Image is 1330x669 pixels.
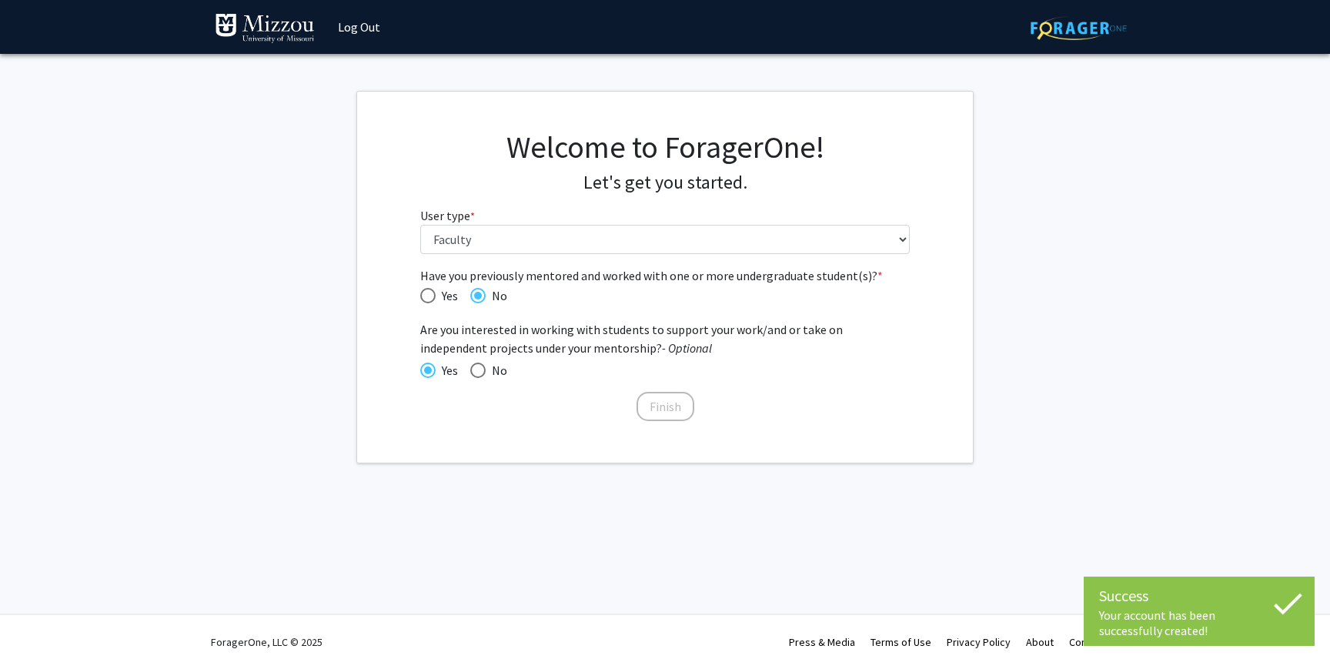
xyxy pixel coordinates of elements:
[436,286,458,305] span: Yes
[871,635,931,649] a: Terms of Use
[211,615,322,669] div: ForagerOne, LLC © 2025
[1031,16,1127,40] img: ForagerOne Logo
[215,13,315,44] img: University of Missouri Logo
[420,206,475,225] label: User type
[486,286,507,305] span: No
[947,635,1011,649] a: Privacy Policy
[486,361,507,380] span: No
[1099,584,1299,607] div: Success
[420,129,911,166] h1: Welcome to ForagerOne!
[1069,635,1119,649] a: Contact Us
[420,285,911,305] mat-radio-group: Have you previously mentored and worked with one or more undergraduate student(s)?
[12,600,65,657] iframe: Chat
[420,266,911,285] span: Have you previously mentored and worked with one or more undergraduate student(s)?
[420,320,911,357] span: Are you interested in working with students to support your work/and or take on independent proje...
[436,361,458,380] span: Yes
[662,340,712,356] i: - Optional
[420,172,911,194] h4: Let's get you started.
[789,635,855,649] a: Press & Media
[1026,635,1054,649] a: About
[1099,607,1299,638] div: Your account has been successfully created!
[637,392,694,421] button: Finish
